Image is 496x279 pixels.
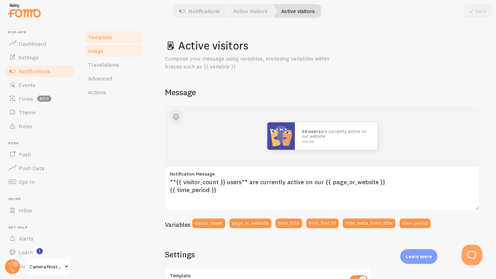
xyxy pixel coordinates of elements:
[4,51,75,64] a: Settings
[19,165,44,171] span: Push Data
[406,253,432,260] p: Learn more
[4,92,75,105] a: Flows beta
[302,129,321,134] strong: 34 users
[229,219,271,228] button: page_or_website
[37,248,43,254] svg: <p>Watch New Feature Tutorials!</p>
[8,225,75,230] span: Get Help
[84,44,144,58] a: Image
[84,85,144,99] a: Actions
[19,40,46,47] span: Dashboard
[19,68,50,75] span: Notifications
[19,235,33,242] span: Alerts
[19,54,39,61] span: Settings
[306,219,339,228] button: html_first_h1
[25,258,71,275] a: Camera Nostalgia Club
[19,123,32,130] span: Rules
[165,55,330,70] p: Compose your message using variables, enclosing variables within braces such as {{ variable }}
[276,219,302,228] button: html_title
[400,249,437,264] div: Learn more
[30,263,62,271] span: Camera Nostalgia Club
[302,129,371,143] p: are currently active on our website
[165,249,372,260] h2: Settings
[4,232,75,245] a: Alerts
[4,105,75,119] a: Theme
[4,147,75,161] a: Push
[4,203,75,217] a: Inline
[88,47,103,54] span: Image
[400,219,431,228] button: time_period
[37,96,51,102] span: beta
[84,71,144,85] a: Advanced
[4,175,75,189] a: Opt-In
[4,161,75,175] a: Push Data
[19,151,31,158] span: Push
[302,140,369,143] small: just now
[343,219,395,228] button: html_meta_fomo_title
[19,207,32,214] span: Inline
[165,87,479,98] h2: Message
[19,109,36,116] span: Theme
[7,2,42,19] img: fomo-relay-logo-orange.svg
[84,30,144,44] a: Template
[8,197,75,201] span: Inline
[165,166,479,178] label: Notification Message
[4,119,75,133] a: Rules
[8,141,75,146] span: Push
[19,81,35,88] span: Events
[19,249,33,256] span: Learn
[88,89,106,96] span: Actions
[88,75,112,82] span: Advanced
[267,122,295,150] img: Fomo
[4,37,75,51] a: Dashboard
[4,78,75,92] a: Events
[165,38,479,53] h1: Active visitors
[165,221,190,228] h3: Variables
[4,64,75,78] a: Notifications
[462,245,482,265] iframe: Help Scout Beacon - Open
[19,95,33,102] span: Flows
[192,219,225,228] button: visitor_count
[88,61,119,68] span: Translations
[19,178,35,185] span: Opt-In
[84,58,144,71] a: Translations
[88,34,112,41] span: Template
[8,30,75,35] span: Pop-ups
[4,245,75,259] a: Learn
